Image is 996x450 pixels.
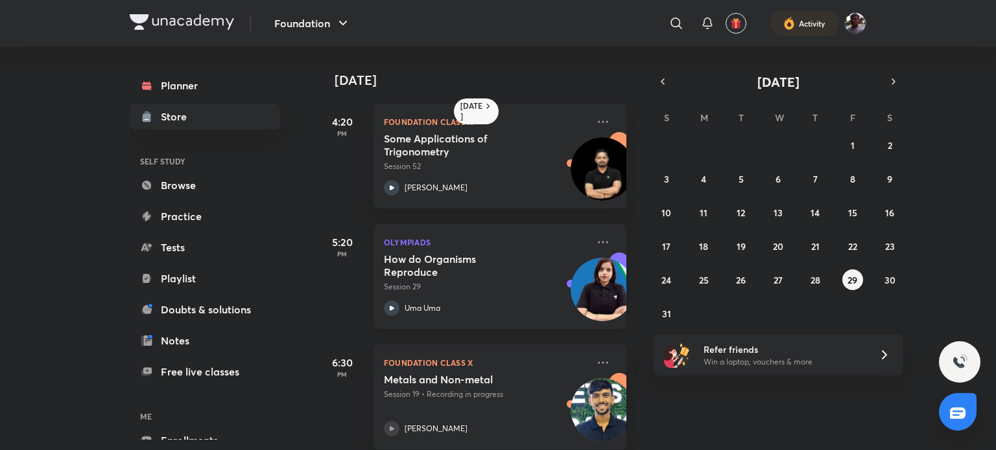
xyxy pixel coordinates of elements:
button: August 25, 2025 [693,269,714,290]
button: August 29, 2025 [842,269,863,290]
h5: 5:20 [316,234,368,250]
button: August 1, 2025 [842,135,863,155]
button: August 11, 2025 [693,202,714,223]
abbr: August 23, 2025 [885,240,895,253]
p: Session 52 [384,161,587,172]
button: August 8, 2025 [842,168,863,189]
button: [DATE] [672,73,884,91]
p: Session 29 [384,281,587,293]
button: August 31, 2025 [656,303,677,324]
button: August 27, 2025 [768,269,788,290]
abbr: August 18, 2025 [699,240,708,253]
abbr: August 2, 2025 [888,139,892,152]
abbr: Wednesday [775,111,784,124]
img: referral [664,342,690,368]
abbr: August 10, 2025 [661,207,671,219]
h6: [DATE] [460,101,483,122]
a: Browse [130,172,280,198]
a: Company Logo [130,14,234,33]
button: August 5, 2025 [731,168,752,189]
button: August 3, 2025 [656,168,677,189]
a: Free live classes [130,359,280,385]
abbr: Thursday [812,111,818,124]
abbr: August 6, 2025 [776,173,781,185]
abbr: August 15, 2025 [848,207,857,219]
p: Win a laptop, vouchers & more [704,356,863,368]
button: August 13, 2025 [768,202,788,223]
p: PM [316,129,368,137]
button: August 19, 2025 [731,236,752,256]
a: Practice [130,203,280,229]
h5: Some Applications of Trigonometry [384,132,545,158]
abbr: August 31, 2025 [662,308,671,320]
img: Company Logo [130,14,234,30]
h6: Refer friends [704,343,863,356]
button: August 30, 2025 [879,269,900,290]
a: Playlist [130,265,280,291]
abbr: August 27, 2025 [774,274,783,286]
abbr: August 12, 2025 [737,207,745,219]
abbr: August 26, 2025 [736,274,746,286]
button: August 21, 2025 [805,236,825,256]
button: August 26, 2025 [731,269,752,290]
abbr: August 3, 2025 [664,173,669,185]
button: August 6, 2025 [768,168,788,189]
span: [DATE] [757,73,800,91]
button: August 12, 2025 [731,202,752,223]
img: ttu [952,354,967,370]
abbr: Monday [700,111,708,124]
abbr: August 19, 2025 [737,240,746,253]
button: August 10, 2025 [656,202,677,223]
img: Tannishtha Dahiya [844,12,866,34]
button: August 9, 2025 [879,168,900,189]
p: [PERSON_NAME] [405,182,468,194]
abbr: August 13, 2025 [774,207,783,219]
p: Foundation Class X [384,355,587,370]
abbr: August 7, 2025 [813,173,818,185]
div: Store [161,109,195,124]
abbr: August 11, 2025 [700,207,707,219]
button: August 4, 2025 [693,168,714,189]
abbr: August 22, 2025 [848,240,857,253]
a: Doubts & solutions [130,297,280,322]
p: Olympiads [384,234,587,250]
button: August 7, 2025 [805,168,825,189]
abbr: Sunday [664,111,669,124]
button: August 14, 2025 [805,202,825,223]
button: Foundation [267,10,359,36]
img: avatar [730,17,742,29]
abbr: August 17, 2025 [662,240,670,253]
img: activity [783,16,795,31]
abbr: August 9, 2025 [887,173,892,185]
a: Store [130,104,280,129]
abbr: August 30, 2025 [884,274,895,286]
p: PM [316,250,368,258]
p: Uma Uma [405,302,440,314]
abbr: Tuesday [739,111,744,124]
abbr: August 4, 2025 [701,173,706,185]
button: August 28, 2025 [805,269,825,290]
a: Notes [130,328,280,354]
abbr: August 16, 2025 [885,207,894,219]
abbr: August 5, 2025 [739,173,744,185]
h5: 4:20 [316,114,368,129]
abbr: August 20, 2025 [773,240,783,253]
button: August 20, 2025 [768,236,788,256]
button: August 15, 2025 [842,202,863,223]
abbr: August 29, 2025 [848,274,857,286]
h5: How do Organisms Reproduce [384,253,545,278]
h6: SELF STUDY [130,150,280,172]
abbr: August 21, 2025 [811,240,820,253]
button: avatar [726,13,746,34]
p: PM [316,370,368,378]
h5: 6:30 [316,355,368,370]
abbr: August 14, 2025 [811,207,820,219]
abbr: Saturday [887,111,892,124]
h5: Metals and Non-metal [384,373,545,386]
button: August 17, 2025 [656,236,677,256]
button: August 23, 2025 [879,236,900,256]
button: August 24, 2025 [656,269,677,290]
p: [PERSON_NAME] [405,423,468,434]
a: Tests [130,234,280,260]
button: August 18, 2025 [693,236,714,256]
